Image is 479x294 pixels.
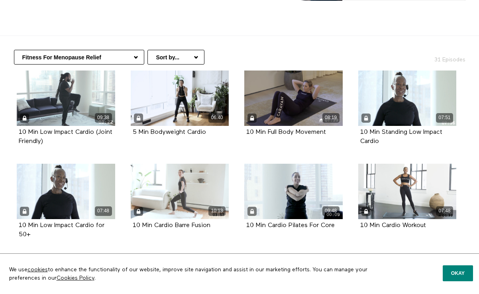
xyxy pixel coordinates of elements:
[95,206,112,216] div: 07:48
[57,275,94,281] a: Cookies Policy
[3,260,375,288] p: We use to enhance the functionality of our website, improve site navigation and assist in our mar...
[246,129,326,135] strong: 10 Min Full Body Movement
[443,265,473,281] button: Okay
[133,129,206,135] a: 5 Min Bodyweight Cardio
[244,71,343,126] a: 10 Min Full Body Movement 08:19
[389,50,470,64] h2: 31 Episodes
[436,113,453,122] div: 07:51
[17,71,115,126] a: 10 Min Low Impact Cardio (Joint Friendly) 09:38
[131,71,229,126] a: 5 Min Bodyweight Cardio 06:40
[246,222,335,228] a: 10 Min Cardio Pilates For Core
[27,267,48,272] a: cookies
[436,206,453,216] div: 07:48
[133,222,210,228] a: 10 Min Cardio Barre Fusion
[246,129,326,135] a: 10 Min Full Body Movement
[322,206,340,216] div: 09:48
[358,164,457,219] a: 10 Min Cardio Workout 07:48
[17,164,115,219] a: 10 Min Low Impact Cardio for 50+ 07:48
[131,164,229,219] a: 10 Min Cardio Barre Fusion 10:13
[208,206,226,216] div: 10:13
[360,129,442,145] strong: 10 Min Standing Low Impact Cardio
[360,222,426,229] strong: 10 Min Cardio Workout
[19,129,112,144] a: 10 Min Low Impact Cardio (Joint Friendly)
[95,113,112,122] div: 09:38
[358,71,457,126] a: 10 Min Standing Low Impact Cardio 07:51
[133,222,210,229] strong: 10 Min Cardio Barre Fusion
[322,113,340,122] div: 08:19
[19,129,112,145] strong: 10 Min Low Impact Cardio (Joint Friendly)
[244,164,343,219] a: 10 Min Cardio Pilates For Core 09:48
[208,113,226,122] div: 06:40
[133,129,206,135] strong: 5 Min Bodyweight Cardio
[360,129,442,144] a: 10 Min Standing Low Impact Cardio
[360,222,426,228] a: 10 Min Cardio Workout
[246,222,335,229] strong: 10 Min Cardio Pilates For Core
[19,222,104,237] a: 10 Min Low Impact Cardio for 50+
